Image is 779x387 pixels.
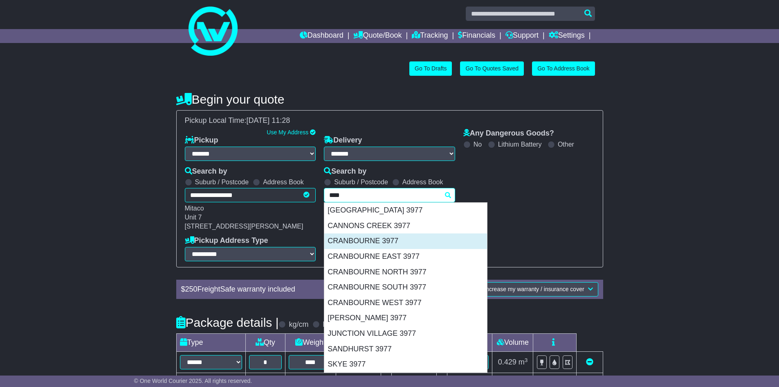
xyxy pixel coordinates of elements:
[185,236,268,245] label: Pickup Address Type
[412,29,448,43] a: Tracking
[324,342,487,357] div: SANDHURST 3977
[334,178,388,186] label: Suburb / Postcode
[185,167,227,176] label: Search by
[409,61,452,76] a: Go To Drafts
[324,295,487,311] div: CRANBOURNE WEST 3977
[176,316,279,329] h4: Package details |
[247,116,290,124] span: [DATE] 11:28
[323,320,336,329] label: lb/in
[324,167,366,176] label: Search by
[177,285,413,294] div: $ FreightSafe warranty included
[519,358,528,366] span: m
[474,140,482,148] label: No
[324,218,487,234] div: CANNONS CREEK 3977
[586,358,593,366] a: Remove this item
[185,223,303,230] span: [STREET_ADDRESS][PERSON_NAME]
[285,334,336,352] td: Weight
[484,286,584,292] span: Increase my warranty / insurance cover
[267,129,308,136] a: Use My Address
[300,29,343,43] a: Dashboard
[324,265,487,280] div: CRANBOURNE NORTH 3977
[505,29,539,43] a: Support
[532,61,595,76] a: Go To Address Book
[458,29,495,43] a: Financials
[324,280,487,295] div: CRANBOURNE SOUTH 3977
[185,205,204,212] span: Mitaco
[324,203,487,218] div: [GEOGRAPHIC_DATA] 3977
[498,140,542,148] label: Lithium Battery
[176,93,603,106] h4: Begin your quote
[460,61,524,76] a: Go To Quotes Saved
[289,320,308,329] label: kg/cm
[492,334,533,352] td: Volume
[324,357,487,372] div: SKYE 3977
[245,334,285,352] td: Qty
[525,357,528,363] sup: 3
[324,310,487,326] div: [PERSON_NAME] 3977
[549,29,585,43] a: Settings
[324,249,487,265] div: CRANBOURNE EAST 3977
[185,214,202,221] span: Unit 7
[181,116,599,125] div: Pickup Local Time:
[324,233,487,249] div: CRANBOURNE 3977
[185,285,198,293] span: 250
[176,334,245,352] td: Type
[402,178,443,186] label: Address Book
[558,140,574,148] label: Other
[185,136,218,145] label: Pickup
[134,378,252,384] span: © One World Courier 2025. All rights reserved.
[479,282,598,296] button: Increase my warranty / insurance cover
[324,326,487,342] div: JUNCTION VILLAGE 3977
[498,358,516,366] span: 0.429
[324,136,362,145] label: Delivery
[463,129,554,138] label: Any Dangerous Goods?
[263,178,304,186] label: Address Book
[195,178,249,186] label: Suburb / Postcode
[353,29,402,43] a: Quote/Book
